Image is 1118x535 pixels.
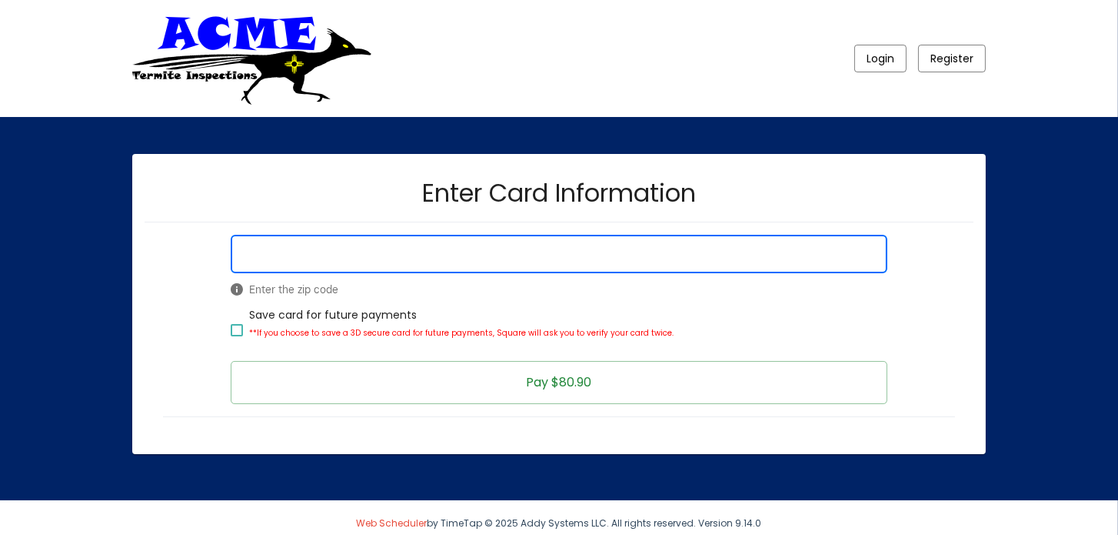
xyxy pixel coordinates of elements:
button: Login [854,45,907,72]
span: Pay $80.90 [526,373,591,391]
a: Web Scheduler [357,517,428,530]
p: **If you choose to save a 3D secure card for future payments, Square will ask you to verify your ... [249,324,674,343]
button: Pay $80.90 [231,361,887,404]
button: Register [918,45,986,72]
iframe: Secure Credit Card Form [231,236,886,273]
span: Enter the zip code [231,282,887,297]
span: Register [930,51,973,66]
span: Login [867,51,894,66]
h2: Enter Card Information [422,181,696,206]
span: Save card for future payments [249,306,674,355]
